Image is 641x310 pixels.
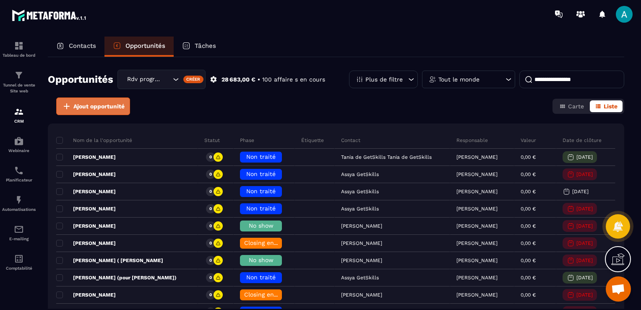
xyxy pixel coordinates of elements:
p: Statut [204,137,220,144]
p: 0,00 € [521,206,536,212]
span: No show [249,257,274,263]
p: 0 [209,206,212,212]
span: Non traité [246,274,276,281]
p: Responsable [456,137,488,144]
p: [DATE] [576,292,593,298]
p: 0 [209,189,212,194]
button: Carte [554,100,589,112]
img: formation [14,41,24,51]
p: 0,00 € [521,189,536,194]
span: Non traité [246,171,276,177]
p: Plus de filtre [365,76,403,82]
p: [DATE] [576,206,593,212]
p: [PERSON_NAME] [456,292,498,298]
img: automations [14,195,24,205]
div: Créer [183,76,204,83]
button: Liste [590,100,623,112]
p: [PERSON_NAME] ( [PERSON_NAME] [56,257,163,264]
a: emailemailE-mailing [2,218,36,247]
img: email [14,224,24,234]
p: 100 affaire s en cours [262,76,325,84]
button: Ajout opportunité [56,97,130,115]
p: [PERSON_NAME] [56,154,116,160]
img: automations [14,136,24,146]
p: 0,00 € [521,154,536,160]
p: 0 [209,292,212,298]
span: Rdv programmé [125,75,162,84]
a: Contacts [48,37,104,57]
p: 0 [209,223,212,229]
p: 0 [209,240,212,246]
p: • [258,76,260,84]
p: Tout le monde [438,76,479,82]
p: Date de clôture [563,137,602,144]
p: [PERSON_NAME] [56,205,116,212]
p: [PERSON_NAME] [456,223,498,229]
p: 0,00 € [521,292,536,298]
a: automationsautomationsAutomatisations [2,189,36,218]
p: Comptabilité [2,266,36,271]
div: Search for option [117,70,206,89]
p: 0 [209,171,212,177]
p: [PERSON_NAME] [456,154,498,160]
input: Search for option [162,75,171,84]
img: logo [12,8,87,23]
p: [PERSON_NAME] [56,171,116,178]
a: Tâches [174,37,224,57]
p: Contacts [69,42,96,50]
a: schedulerschedulerPlanificateur [2,159,36,189]
p: 0 [209,154,212,160]
span: Carte [568,103,584,110]
img: scheduler [14,166,24,176]
p: [PERSON_NAME] [456,275,498,281]
p: Webinaire [2,148,36,153]
p: Planificateur [2,178,36,182]
p: Nom de la l'opportunité [56,137,132,144]
p: [DATE] [576,171,593,177]
p: 0,00 € [521,275,536,281]
a: formationformationCRM [2,100,36,130]
p: Opportunités [125,42,165,50]
p: CRM [2,119,36,123]
span: Liste [604,103,618,110]
p: [PERSON_NAME] [56,223,116,229]
img: formation [14,107,24,117]
p: E-mailing [2,236,36,241]
p: Étiquette [301,137,324,144]
div: Ouvrir le chat [606,276,631,302]
p: [DATE] [572,189,589,194]
p: 0,00 € [521,223,536,229]
p: Tâches [195,42,216,50]
a: formationformationTableau de bord [2,34,36,64]
p: [DATE] [576,275,593,281]
p: [PERSON_NAME] [56,188,116,195]
p: [PERSON_NAME] [56,292,116,298]
p: [PERSON_NAME] [456,206,498,212]
p: 0 [209,275,212,281]
span: Ajout opportunité [73,102,125,110]
p: [PERSON_NAME] (pour [PERSON_NAME]) [56,274,177,281]
a: formationformationTunnel de vente Site web [2,64,36,100]
p: Phase [240,137,254,144]
a: Opportunités [104,37,174,57]
p: 0,00 € [521,240,536,246]
p: [PERSON_NAME] [456,240,498,246]
p: Valeur [521,137,536,144]
p: [DATE] [576,223,593,229]
img: accountant [14,254,24,264]
span: Non traité [246,153,276,160]
p: 0,00 € [521,171,536,177]
p: [PERSON_NAME] [456,171,498,177]
h2: Opportunités [48,71,113,88]
p: Tableau de bord [2,53,36,58]
p: [PERSON_NAME] [456,189,498,194]
p: [PERSON_NAME] [456,257,498,263]
p: Automatisations [2,207,36,212]
span: Non traité [246,188,276,194]
span: Closing en cours [244,291,292,298]
p: [DATE] [576,154,593,160]
p: Contact [341,137,360,144]
span: Closing en cours [244,239,292,246]
p: [PERSON_NAME] [56,240,116,247]
p: 0 [209,257,212,263]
